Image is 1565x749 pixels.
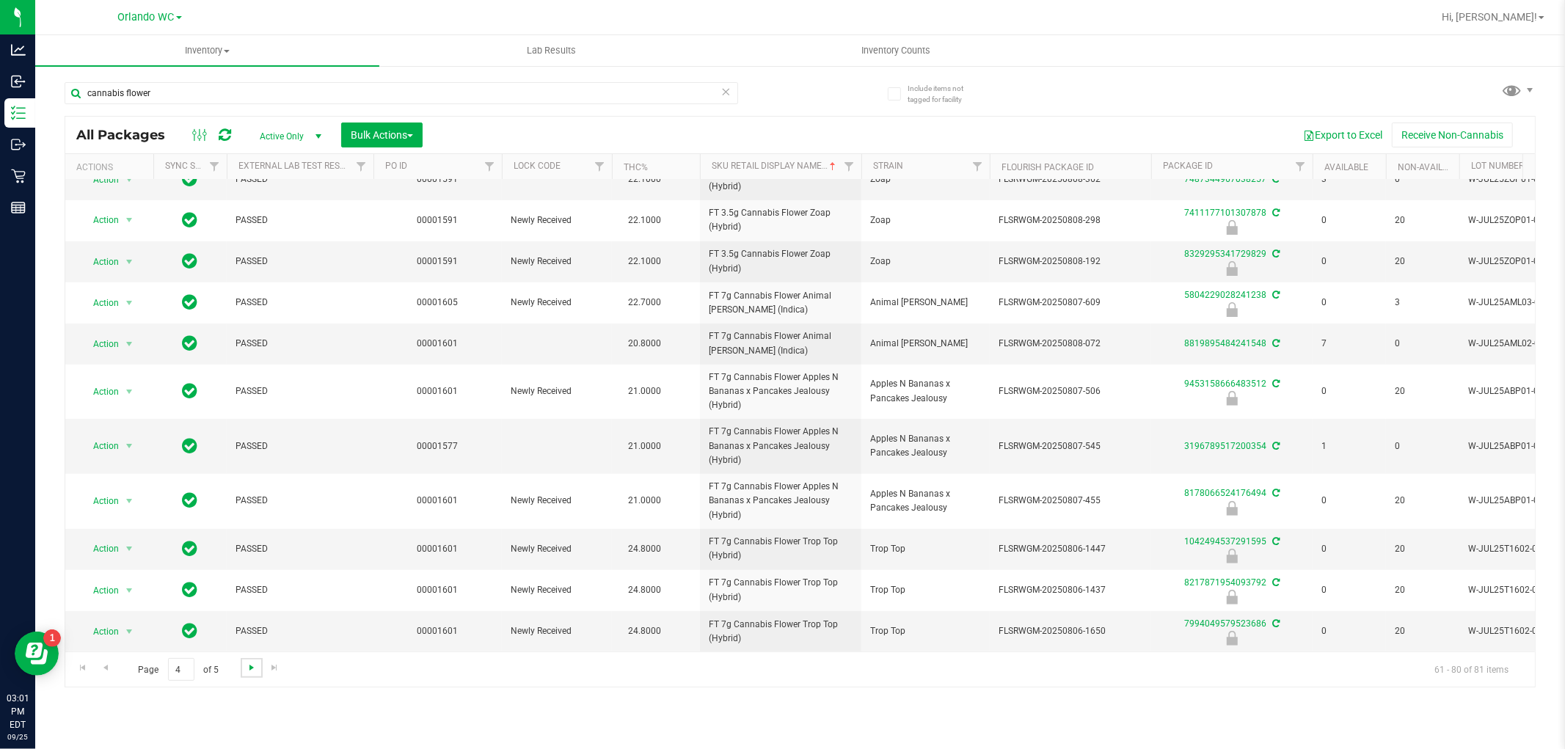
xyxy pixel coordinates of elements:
[76,127,180,143] span: All Packages
[709,206,853,234] span: FT 3.5g Cannabis Flower Zoap (Hybrid)
[1270,290,1280,300] span: Sync from Compliance System
[1184,577,1266,588] a: 8217871954093792
[511,384,603,398] span: Newly Received
[417,544,459,554] a: 00001601
[80,334,120,354] span: Action
[511,624,603,638] span: Newly Received
[11,200,26,215] inline-svg: Reports
[120,210,139,230] span: select
[1184,208,1266,218] a: 7411177101307878
[1149,261,1315,276] div: Newly Received
[908,83,981,105] span: Include items not tagged for facility
[120,491,139,511] span: select
[417,174,459,184] a: 00001591
[183,210,198,230] span: In Sync
[80,538,120,559] span: Action
[511,583,603,597] span: Newly Received
[709,165,853,193] span: FT 3.5g Cannabis Flower Zoap (Hybrid)
[621,169,668,190] span: 22.1000
[1321,213,1377,227] span: 0
[1184,249,1266,259] a: 8329295341729829
[709,329,853,357] span: FT 7g Cannabis Flower Animal [PERSON_NAME] (Indica)
[870,172,981,186] span: Zoap
[80,293,120,313] span: Action
[417,338,459,348] a: 00001601
[712,161,839,171] a: Sku Retail Display Name
[870,213,981,227] span: Zoap
[183,436,198,456] span: In Sync
[999,439,1142,453] span: FLSRWGM-20250807-545
[621,580,668,601] span: 24.8000
[1270,338,1280,348] span: Sync from Compliance System
[238,161,354,171] a: External Lab Test Result
[349,154,373,179] a: Filter
[76,162,147,172] div: Actions
[999,624,1142,638] span: FLSRWGM-20250806-1650
[120,334,139,354] span: select
[165,161,222,171] a: Sync Status
[1270,536,1280,547] span: Sync from Compliance System
[1149,501,1315,516] div: Newly Received
[999,494,1142,508] span: FLSRWGM-20250807-455
[511,542,603,556] span: Newly Received
[120,538,139,559] span: select
[999,296,1142,310] span: FLSRWGM-20250807-609
[183,490,198,511] span: In Sync
[125,658,231,681] span: Page of 5
[511,494,603,508] span: Newly Received
[1270,441,1280,451] span: Sync from Compliance System
[709,247,853,275] span: FT 3.5g Cannabis Flower Zoap (Hybrid)
[1468,296,1561,310] span: W-JUL25AML03-0802
[1149,302,1315,317] div: Newly Received
[624,162,648,172] a: THC%
[1395,384,1451,398] span: 20
[1321,439,1377,453] span: 1
[999,384,1142,398] span: FLSRWGM-20250807-506
[621,210,668,231] span: 22.1000
[11,43,26,57] inline-svg: Analytics
[621,621,668,642] span: 24.8000
[417,495,459,505] a: 00001601
[511,255,603,268] span: Newly Received
[341,123,423,147] button: Bulk Actions
[999,583,1142,597] span: FLSRWGM-20250806-1437
[264,658,285,678] a: Go to the last page
[1395,439,1451,453] span: 0
[168,658,194,681] input: 4
[236,494,365,508] span: PASSED
[1468,494,1561,508] span: W-JUL25ABP01-0731
[870,583,981,597] span: Trop Top
[236,337,365,351] span: PASSED
[709,480,853,522] span: FT 7g Cannabis Flower Apples N Bananas x Pancakes Jealousy (Hybrid)
[999,337,1142,351] span: FLSRWGM-20250808-072
[1149,391,1315,406] div: Newly Received
[1395,213,1451,227] span: 20
[1184,379,1266,389] a: 9453158666483512
[999,172,1142,186] span: FLSRWGM-20250808-362
[80,621,120,642] span: Action
[1149,549,1315,563] div: Newly Received
[417,585,459,595] a: 00001601
[621,490,668,511] span: 21.0000
[203,154,227,179] a: Filter
[870,542,981,556] span: Trop Top
[1270,379,1280,389] span: Sync from Compliance System
[507,44,596,57] span: Lab Results
[72,658,93,678] a: Go to the first page
[1321,296,1377,310] span: 0
[870,432,981,460] span: Apples N Bananas x Pancakes Jealousy
[120,169,139,190] span: select
[1163,161,1213,171] a: Package ID
[511,296,603,310] span: Newly Received
[511,213,603,227] span: Newly Received
[1321,337,1377,351] span: 7
[1002,162,1094,172] a: Flourish Package ID
[621,538,668,560] span: 24.8000
[1468,172,1561,186] span: W-JUL25ZOP01-0804
[1468,337,1561,351] span: W-JUL25AML02-0801
[999,213,1142,227] span: FLSRWGM-20250808-298
[120,381,139,402] span: select
[1392,123,1513,147] button: Receive Non-Cannabis
[1321,542,1377,556] span: 0
[1468,255,1561,268] span: W-JUL25ZOP01-0804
